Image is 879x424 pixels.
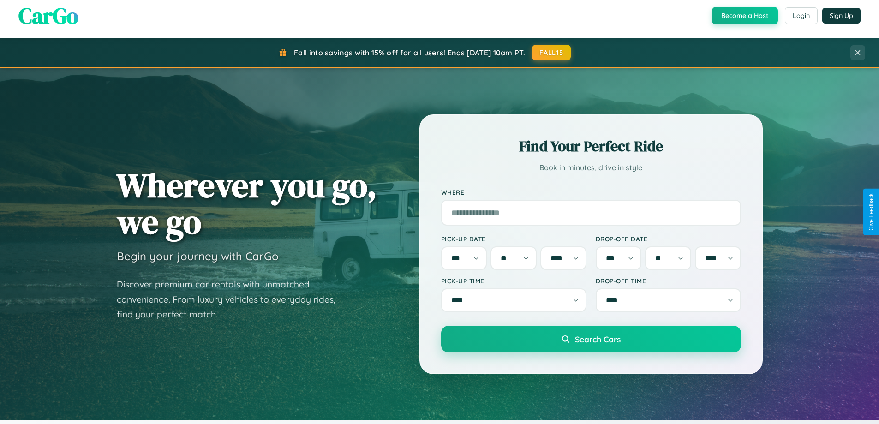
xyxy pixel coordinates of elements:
label: Where [441,188,741,196]
h1: Wherever you go, we go [117,167,377,240]
label: Drop-off Time [596,277,741,285]
span: Search Cars [575,334,621,344]
button: Login [785,7,818,24]
button: Sign Up [822,8,861,24]
h2: Find Your Perfect Ride [441,136,741,156]
h3: Begin your journey with CarGo [117,249,279,263]
button: Become a Host [712,7,778,24]
p: Book in minutes, drive in style [441,161,741,174]
span: CarGo [18,0,78,31]
label: Pick-up Date [441,235,586,243]
p: Discover premium car rentals with unmatched convenience. From luxury vehicles to everyday rides, ... [117,277,347,322]
span: Fall into savings with 15% off for all users! Ends [DATE] 10am PT. [294,48,525,57]
button: FALL15 [532,45,571,60]
button: Search Cars [441,326,741,352]
label: Drop-off Date [596,235,741,243]
div: Give Feedback [868,193,874,231]
label: Pick-up Time [441,277,586,285]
